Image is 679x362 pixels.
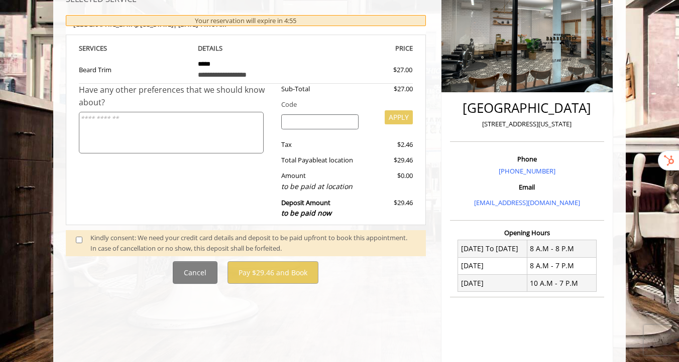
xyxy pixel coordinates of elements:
[474,198,580,207] a: [EMAIL_ADDRESS][DOMAIN_NAME]
[527,240,596,257] td: 8 A.M - 8 P.M
[450,229,604,236] h3: Opening Hours
[452,119,602,129] p: [STREET_ADDRESS][US_STATE]
[173,261,217,284] button: Cancel
[527,275,596,292] td: 10 A.M - 7 P.M
[274,139,367,150] div: Tax
[366,84,412,94] div: $27.00
[366,198,412,219] div: $29.46
[274,99,413,110] div: Code
[190,43,302,54] th: DETAILS
[527,257,596,274] td: 8 A.M - 7 P.M
[274,155,367,165] div: Total Payable
[452,155,602,162] h3: Phone
[281,208,331,218] span: to be paid now
[79,54,190,84] td: Beard Trim
[458,240,527,257] td: [DATE] To [DATE]
[385,110,413,124] button: APPLY
[281,181,359,192] div: to be paid at location
[66,15,426,27] div: Your reservation will expire in 4:55
[499,166,555,175] a: [PHONE_NUMBER]
[79,43,190,54] th: SERVICE
[103,44,107,53] span: S
[366,139,412,150] div: $2.46
[321,155,353,164] span: at location
[366,170,412,192] div: $0.00
[90,233,416,254] div: Kindly consent: We need your credit card details and deposit to be paid upfront to book this appo...
[357,65,412,75] div: $27.00
[274,170,367,192] div: Amount
[458,275,527,292] td: [DATE]
[458,257,527,274] td: [DATE]
[79,84,274,109] div: Have any other preferences that we should know about?
[228,261,318,284] button: Pay $29.46 and Book
[281,198,331,218] b: Deposit Amount
[274,84,367,94] div: Sub-Total
[301,43,413,54] th: PRICE
[452,184,602,191] h3: Email
[452,101,602,115] h2: [GEOGRAPHIC_DATA]
[366,155,412,165] div: $29.46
